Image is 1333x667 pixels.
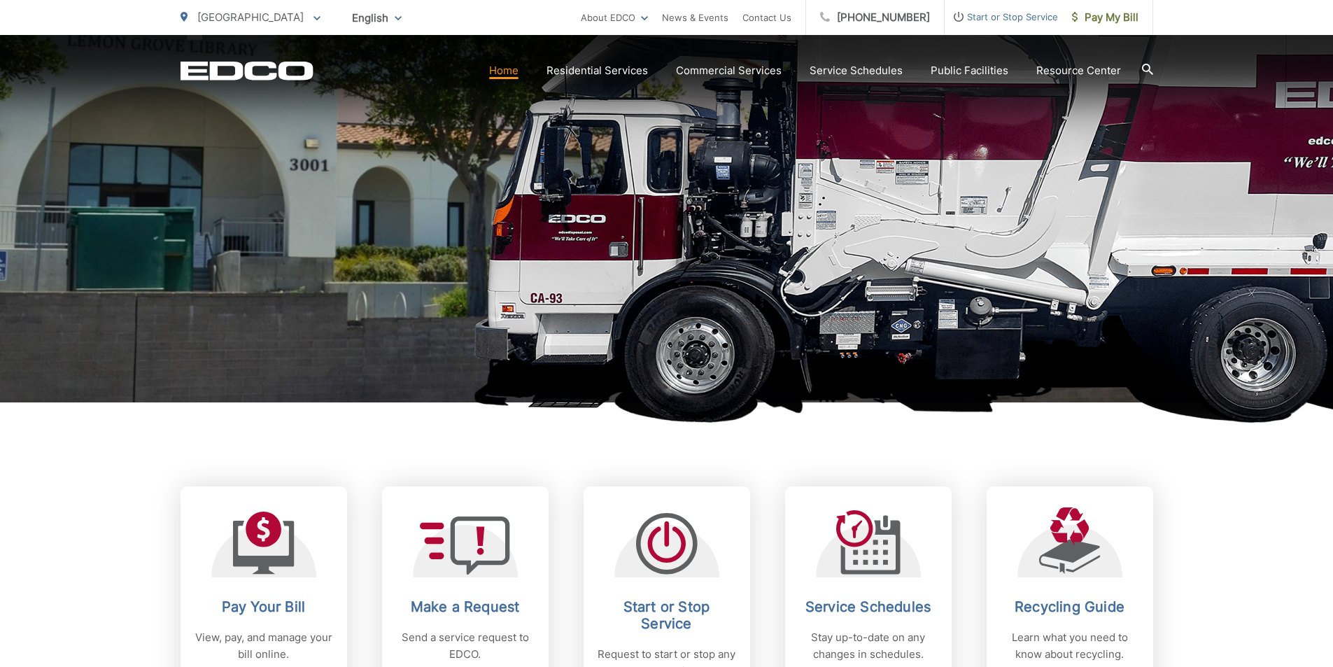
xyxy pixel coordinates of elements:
[799,598,938,615] h2: Service Schedules
[1001,629,1139,663] p: Learn what you need to know about recycling.
[1001,598,1139,615] h2: Recycling Guide
[742,9,791,26] a: Contact Us
[676,62,782,79] a: Commercial Services
[1072,9,1138,26] span: Pay My Bill
[810,62,903,79] a: Service Schedules
[341,6,412,30] span: English
[195,598,333,615] h2: Pay Your Bill
[181,61,313,80] a: EDCD logo. Return to the homepage.
[396,629,535,663] p: Send a service request to EDCO.
[197,10,304,24] span: [GEOGRAPHIC_DATA]
[546,62,648,79] a: Residential Services
[799,629,938,663] p: Stay up-to-date on any changes in schedules.
[598,598,736,632] h2: Start or Stop Service
[489,62,519,79] a: Home
[396,598,535,615] h2: Make a Request
[662,9,728,26] a: News & Events
[581,9,648,26] a: About EDCO
[195,629,333,663] p: View, pay, and manage your bill online.
[1036,62,1121,79] a: Resource Center
[931,62,1008,79] a: Public Facilities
